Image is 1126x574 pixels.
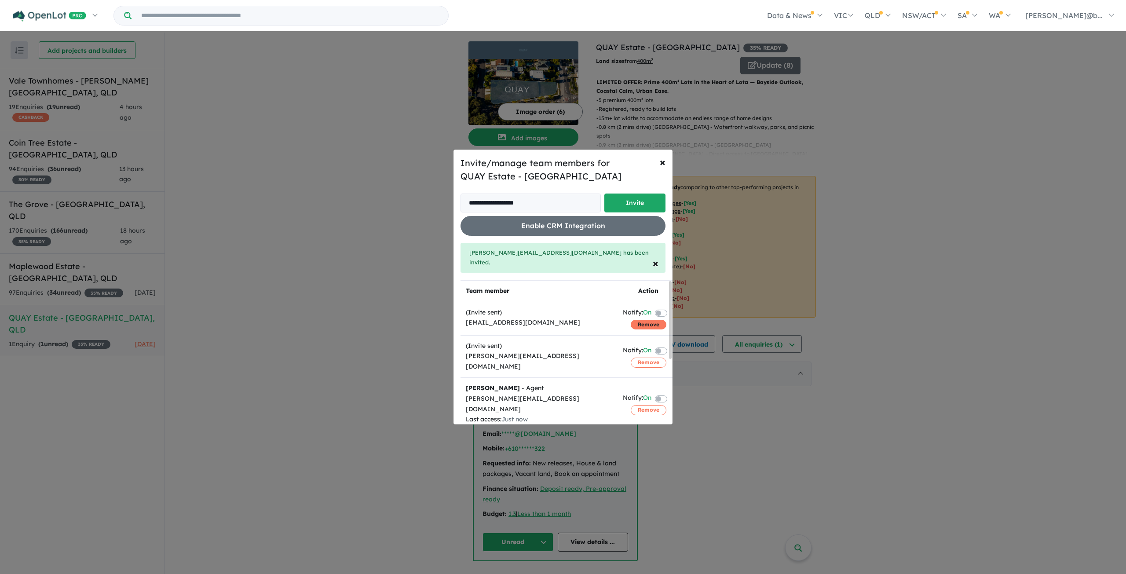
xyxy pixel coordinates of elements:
h5: Invite/manage team members for QUAY Estate - [GEOGRAPHIC_DATA] [461,157,665,183]
span: On [643,345,651,357]
th: Action [618,280,679,302]
div: [PERSON_NAME][EMAIL_ADDRESS][DOMAIN_NAME] [466,351,612,372]
div: Last access: [466,414,612,425]
th: Team member [461,280,618,302]
div: [PERSON_NAME][EMAIL_ADDRESS][DOMAIN_NAME] has been invited. [461,243,665,273]
button: Remove [631,405,666,415]
input: Try estate name, suburb, builder or developer [133,6,446,25]
div: Notify: [623,307,651,319]
button: Enable CRM Integration [461,216,665,236]
span: × [660,155,665,168]
span: Just now [501,415,528,423]
div: [EMAIL_ADDRESS][DOMAIN_NAME] [466,318,612,328]
strong: [PERSON_NAME] [466,384,520,392]
button: Close [646,251,665,275]
div: (Invite sent) [466,341,612,351]
div: Notify: [623,393,651,405]
span: × [653,256,658,270]
div: (Invite sent) [466,307,612,318]
div: - Agent [466,383,612,394]
div: [PERSON_NAME][EMAIL_ADDRESS][DOMAIN_NAME] [466,394,612,415]
button: Invite [604,194,665,212]
span: On [643,393,651,405]
button: Remove [631,320,666,329]
button: Remove [631,358,666,367]
img: Openlot PRO Logo White [13,11,86,22]
div: Notify: [623,345,651,357]
span: [PERSON_NAME]@b... [1026,11,1103,20]
span: On [643,307,651,319]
